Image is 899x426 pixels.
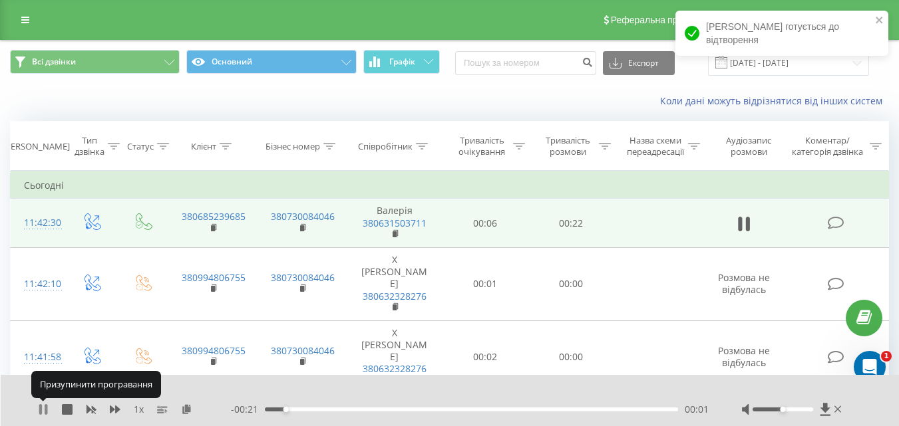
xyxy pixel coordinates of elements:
[127,141,154,152] div: Статус
[347,199,443,248] td: Валерія
[358,141,413,152] div: Співробітник
[854,351,886,383] iframe: Intercom live chat
[443,320,528,393] td: 00:02
[685,403,709,416] span: 00:01
[454,135,510,158] div: Тривалість очікування
[347,247,443,320] td: Х [PERSON_NAME]
[11,172,889,199] td: Сьогодні
[266,141,320,152] div: Бізнес номер
[715,135,783,158] div: Аудіозапис розмови
[443,247,528,320] td: 00:01
[363,362,427,375] a: 380632328276
[528,199,614,248] td: 00:22
[875,15,884,27] button: close
[271,210,335,223] a: 380730084046
[780,407,785,412] div: Accessibility label
[455,51,596,75] input: Пошук за номером
[347,320,443,393] td: Х [PERSON_NAME]
[626,135,685,158] div: Назва схеми переадресації
[443,199,528,248] td: 00:06
[3,141,70,152] div: [PERSON_NAME]
[718,271,770,296] span: Розмова не відбулась
[363,50,440,74] button: Графік
[611,15,709,25] span: Реферальна програма
[603,51,675,75] button: Експорт
[31,371,161,397] div: Призупинити програвання
[271,271,335,284] a: 380730084046
[182,210,246,223] a: 380685239685
[675,11,888,56] div: [PERSON_NAME] готується до відтворення
[75,135,104,158] div: Тип дзвінка
[540,135,596,158] div: Тривалість розмови
[789,135,866,158] div: Коментар/категорія дзвінка
[271,344,335,357] a: 380730084046
[363,290,427,302] a: 380632328276
[528,320,614,393] td: 00:00
[186,50,356,74] button: Основний
[191,141,216,152] div: Клієнт
[134,403,144,416] span: 1 x
[718,344,770,369] span: Розмова не відбулась
[881,351,892,362] span: 1
[24,210,52,236] div: 11:42:30
[283,407,289,412] div: Accessibility label
[660,94,889,107] a: Коли дані можуть відрізнятися вiд інших систем
[10,50,180,74] button: Всі дзвінки
[389,57,415,66] span: Графік
[182,271,246,284] a: 380994806755
[528,247,614,320] td: 00:00
[182,344,246,357] a: 380994806755
[24,344,52,370] div: 11:41:58
[363,217,427,229] a: 380631503711
[32,56,76,67] span: Всі дзвінки
[231,403,265,416] span: - 00:21
[24,271,52,297] div: 11:42:10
